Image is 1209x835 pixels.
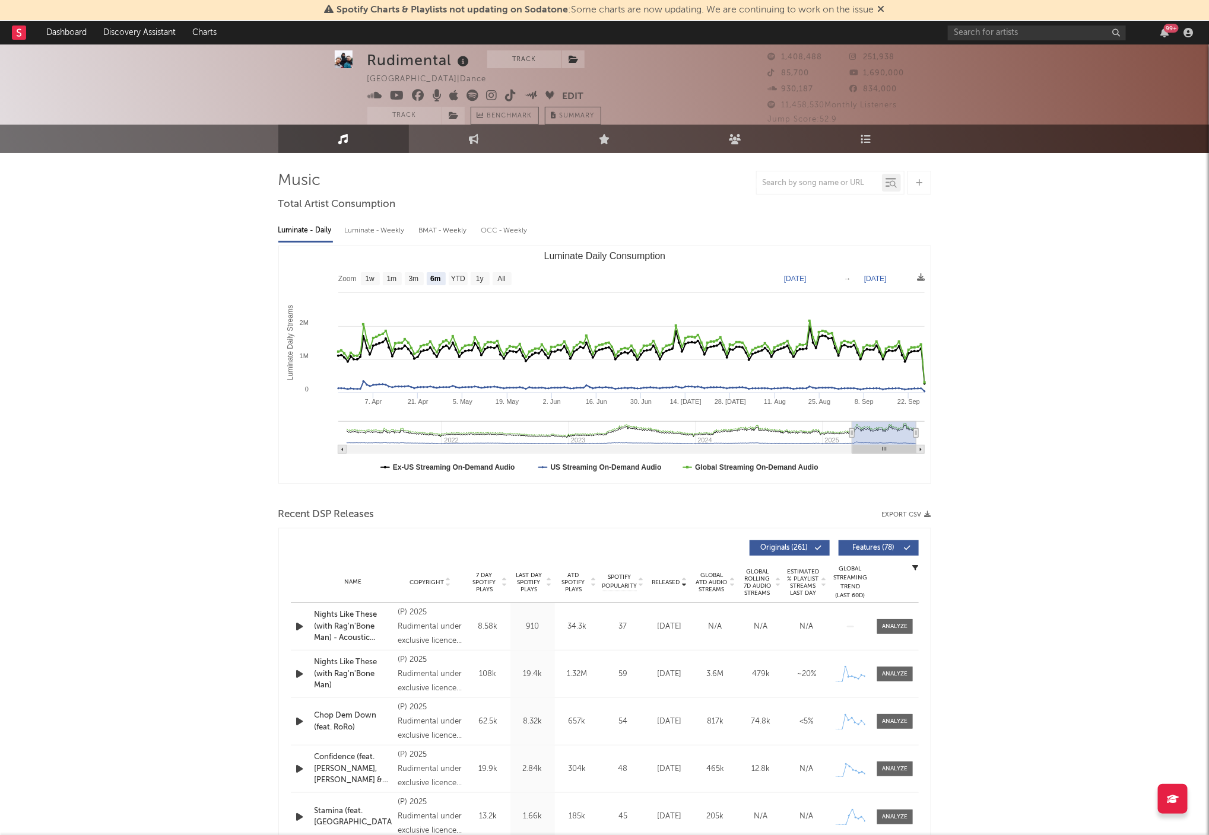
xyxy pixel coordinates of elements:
[696,668,735,680] div: 3.6M
[897,398,920,405] text: 22. Sep
[299,352,308,359] text: 1M
[630,398,652,405] text: 30. Jun
[550,463,661,471] text: US Streaming On-Demand Audio
[367,50,472,70] div: Rudimental
[741,763,781,775] div: 12.8k
[750,540,830,556] button: Originals(261)
[487,109,532,123] span: Benchmark
[398,748,462,791] div: (P) 2025 Rudimental under exclusive licence to Room Two Recordings Limited
[558,572,589,593] span: ATD Spotify Plays
[545,107,601,125] button: Summary
[696,572,728,593] span: Global ATD Audio Streams
[650,763,690,775] div: [DATE]
[367,107,442,125] button: Track
[471,107,539,125] a: Benchmark
[558,716,596,728] div: 657k
[652,579,680,586] span: Released
[585,398,607,405] text: 16. Jun
[407,398,428,405] text: 21. Apr
[513,763,552,775] div: 2.84k
[741,811,781,823] div: N/A
[768,101,897,109] span: 11,458,530 Monthly Listeners
[487,50,561,68] button: Track
[741,716,781,728] div: 74.8k
[602,621,644,633] div: 37
[558,668,596,680] div: 1.32M
[650,811,690,823] div: [DATE]
[279,246,931,483] svg: Luminate Daily Consumption
[650,668,690,680] div: [DATE]
[849,69,904,77] span: 1,690,000
[365,275,375,283] text: 1w
[398,653,462,696] div: (P) 2025 Rudimental under exclusive licence to Room Two Recordings Limited
[315,751,392,786] a: Confidence (feat. [PERSON_NAME], [PERSON_NAME] & [PERSON_NAME])
[364,398,382,405] text: 7. Apr
[315,656,392,691] a: Nights Like These (with Rag'n'Bone Man)
[787,716,827,728] div: <5%
[278,197,396,212] span: Total Artist Consumption
[184,21,225,44] a: Charts
[768,69,810,77] span: 85,700
[714,398,745,405] text: 28. [DATE]
[469,716,507,728] div: 62.5k
[757,544,812,552] span: Originals ( 261 )
[481,221,529,241] div: OCC - Weekly
[741,668,781,680] div: 479k
[315,609,392,644] a: Nights Like These (with Rag'n'Bone Man) - Acoustic Version
[849,85,897,93] span: 834,000
[367,72,500,87] div: [GEOGRAPHIC_DATA] | Dance
[544,251,665,261] text: Luminate Daily Consumption
[650,716,690,728] div: [DATE]
[513,716,552,728] div: 8.32k
[469,668,507,680] div: 108k
[849,53,894,61] span: 251,938
[38,21,95,44] a: Dashboard
[696,811,735,823] div: 205k
[558,811,596,823] div: 185k
[855,398,874,405] text: 8. Sep
[469,621,507,633] div: 8.58k
[602,668,644,680] div: 59
[337,5,874,15] span: : Some charts are now updating. We are continuing to work on the issue
[542,398,560,405] text: 2. Jun
[452,398,472,405] text: 5. May
[562,90,583,104] button: Edit
[1164,24,1179,33] div: 99 +
[496,398,519,405] text: 19. May
[558,763,596,775] div: 304k
[741,621,781,633] div: N/A
[878,5,885,15] span: Dismiss
[787,621,827,633] div: N/A
[839,540,919,556] button: Features(78)
[808,398,830,405] text: 25. Aug
[513,811,552,823] div: 1.66k
[844,275,851,283] text: →
[602,716,644,728] div: 54
[386,275,396,283] text: 1m
[560,113,595,119] span: Summary
[337,5,569,15] span: Spotify Charts & Playlists not updating on Sodatone
[757,179,882,188] input: Search by song name or URL
[602,573,637,591] span: Spotify Popularity
[278,508,375,522] span: Recent DSP Releases
[787,811,827,823] div: N/A
[864,275,887,283] text: [DATE]
[787,568,820,597] span: Estimated % Playlist Streams Last Day
[450,275,465,283] text: YTD
[286,305,294,380] text: Luminate Daily Streams
[846,544,901,552] span: Features ( 78 )
[650,621,690,633] div: [DATE]
[513,668,552,680] div: 19.4k
[787,763,827,775] div: N/A
[430,275,440,283] text: 6m
[315,710,392,733] a: Chop Dem Down (feat. RoRo)
[469,811,507,823] div: 13.2k
[338,275,357,283] text: Zoom
[558,621,596,633] div: 34.3k
[763,398,785,405] text: 11. Aug
[419,221,469,241] div: BMAT - Weekly
[833,565,868,600] div: Global Streaming Trend (Last 60D)
[695,463,818,471] text: Global Streaming On-Demand Audio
